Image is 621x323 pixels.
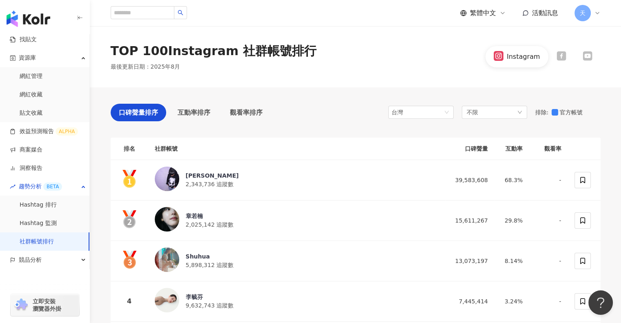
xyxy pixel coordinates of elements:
a: 網紅收藏 [20,91,42,99]
th: 觀看率 [529,138,568,160]
p: 最後更新日期 ： 2025年8月 [111,63,180,71]
a: 社群帳號排行 [20,238,54,246]
th: 口碑聲量 [445,138,494,160]
th: 互動率 [494,138,529,160]
div: 台灣 [392,106,418,118]
span: 不限 [467,108,478,117]
a: KOL Avatar章若楠2,025,142 追蹤數 [155,207,439,234]
span: 天 [580,9,585,18]
span: rise [10,184,16,189]
span: 2,343,736 追蹤數 [186,181,234,187]
div: 29.8% [501,216,523,225]
th: 社群帳號 [148,138,445,160]
div: 39,583,608 [452,176,488,185]
div: 68.3% [501,176,523,185]
span: 口碑聲量排序 [119,107,158,118]
span: 互動率排序 [178,107,210,118]
div: 章若楠 [186,212,234,220]
span: 9,632,743 追蹤數 [186,302,234,309]
span: 活動訊息 [532,9,558,17]
a: KOL Avatar[PERSON_NAME]2,343,736 追蹤數 [155,167,439,194]
div: [PERSON_NAME] [186,172,239,180]
div: 15,611,267 [452,216,488,225]
div: Shuhua [186,252,234,261]
div: 李毓芬 [186,293,234,301]
span: search [178,10,183,16]
th: 排名 [111,138,148,160]
div: Instagram [507,52,540,61]
div: 13,073,197 [452,256,488,265]
div: TOP 100 Instagram 社群帳號排行 [111,42,316,60]
iframe: Help Scout Beacon - Open [588,290,613,315]
img: KOL Avatar [155,207,179,232]
a: Hashtag 排行 [20,201,57,209]
td: - [529,200,568,241]
div: 7,445,414 [452,297,488,306]
td: - [529,281,568,322]
div: BETA [43,183,62,191]
span: 排除 : [535,109,549,116]
img: KOL Avatar [155,247,179,272]
a: 貼文收藏 [20,109,42,117]
span: 資源庫 [19,49,36,67]
span: 2,025,142 追蹤數 [186,221,234,228]
a: KOL AvatarShuhua5,898,312 追蹤數 [155,247,439,274]
td: - [529,160,568,200]
span: 觀看率排序 [230,107,263,118]
a: KOL Avatar李毓芬9,632,743 追蹤數 [155,288,439,315]
div: 8.14% [501,256,523,265]
img: KOL Avatar [155,288,179,312]
td: - [529,241,568,281]
a: 網紅管理 [20,72,42,80]
div: 4 [117,296,142,306]
a: 商案媒合 [10,146,42,154]
a: 效益預測報告ALPHA [10,127,78,136]
img: chrome extension [13,298,29,312]
img: KOL Avatar [155,167,179,191]
span: 5,898,312 追蹤數 [186,262,234,268]
span: 趨勢分析 [19,177,62,196]
a: Hashtag 監測 [20,219,57,227]
span: down [517,110,522,115]
span: 立即安裝 瀏覽器外掛 [33,298,61,312]
a: 洞察報告 [10,164,42,172]
span: 官方帳號 [558,108,586,117]
div: 3.24% [501,297,523,306]
img: logo [7,11,50,27]
a: chrome extension立即安裝 瀏覽器外掛 [11,294,79,316]
a: 找貼文 [10,36,37,44]
span: 競品分析 [19,251,42,269]
span: 繁體中文 [470,9,496,18]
